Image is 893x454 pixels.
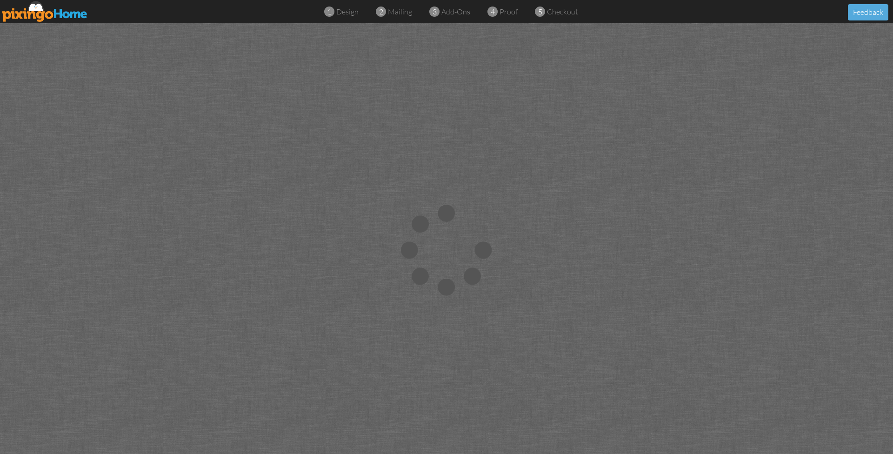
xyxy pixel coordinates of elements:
[538,7,542,17] span: 5
[327,7,332,17] span: 1
[2,1,88,22] img: pixingo logo
[336,7,359,16] span: design
[547,7,578,16] span: checkout
[433,7,437,17] span: 3
[500,7,518,16] span: proof
[388,7,412,16] span: mailing
[441,7,470,16] span: add-ons
[379,7,383,17] span: 2
[848,4,888,20] button: Feedback
[491,7,495,17] span: 4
